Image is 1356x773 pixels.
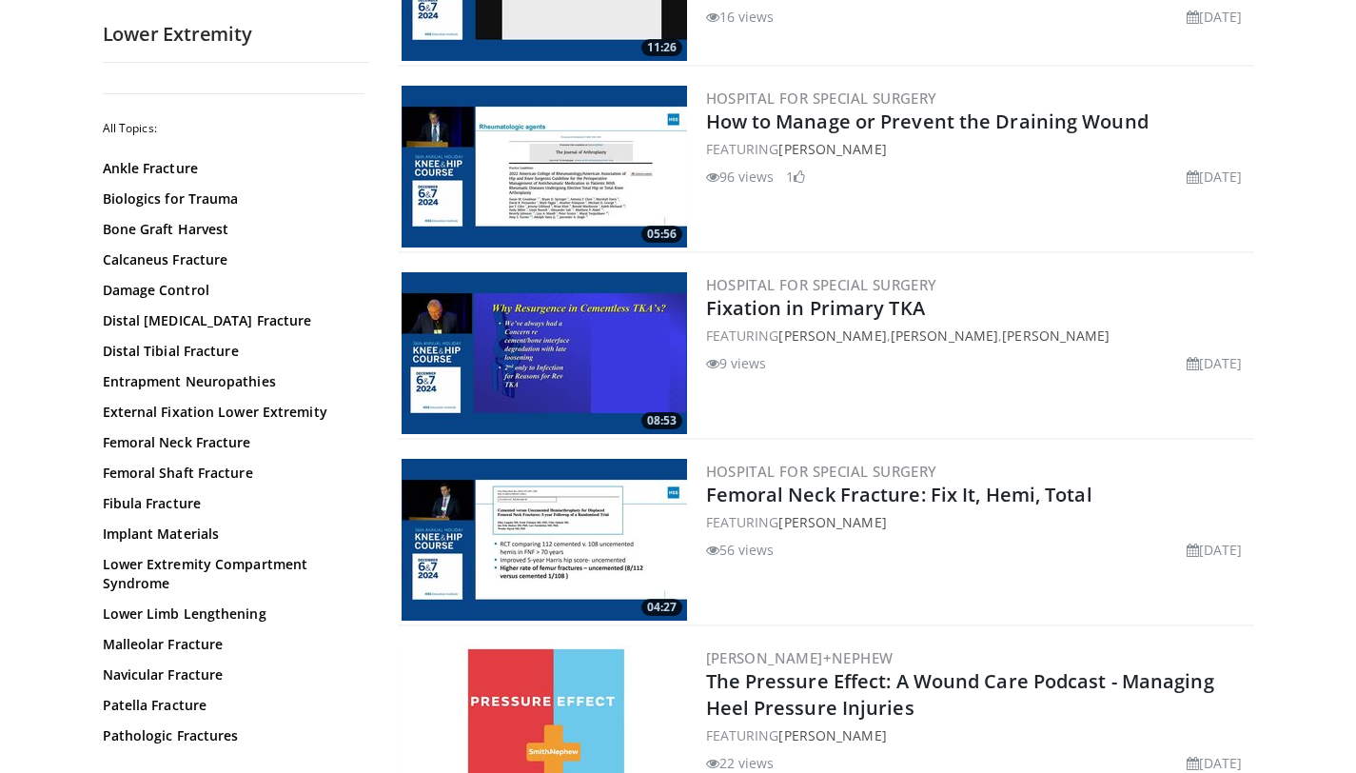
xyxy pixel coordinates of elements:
a: Biologics for Trauma [103,189,360,208]
h2: All Topics: [103,121,364,136]
div: FEATURING [706,139,1250,159]
li: [DATE] [1187,353,1243,373]
li: 1 [786,167,805,187]
a: 05:56 [402,86,687,248]
a: [PERSON_NAME] [778,140,886,158]
li: 96 views [706,167,775,187]
div: FEATURING [706,512,1250,532]
div: FEATURING [706,725,1250,745]
a: Implant Materials [103,525,360,544]
span: 04:27 [641,599,682,616]
a: Lower Extremity Compartment Syndrome [103,555,360,593]
h2: Lower Extremity [103,22,369,47]
a: Fibula Fracture [103,494,360,513]
a: [PERSON_NAME] [778,327,886,345]
a: 04:27 [402,459,687,621]
a: [PERSON_NAME] [778,513,886,531]
li: 56 views [706,540,775,560]
a: Femoral Shaft Fracture [103,464,360,483]
li: [DATE] [1187,167,1243,187]
li: [DATE] [1187,753,1243,773]
a: Calcaneus Fracture [103,250,360,269]
a: The Pressure Effect: A Wound Care Podcast - Managing Heel Pressure Injuries [706,668,1214,721]
img: 6427bfae-ef1a-4d54-b52c-d34b2d8f2542.300x170_q85_crop-smart_upscale.jpg [402,272,687,434]
div: FEATURING , , [706,326,1250,346]
a: [PERSON_NAME] [1002,327,1110,345]
a: Bone Graft Harvest [103,220,360,239]
a: Femoral Neck Fracture [103,433,360,452]
a: Navicular Fracture [103,665,360,684]
a: [PERSON_NAME]+Nephew [706,648,894,667]
a: Distal [MEDICAL_DATA] Fracture [103,311,360,330]
span: 05:56 [641,226,682,243]
a: Hospital for Special Surgery [706,89,937,108]
a: External Fixation Lower Extremity [103,403,360,422]
li: [DATE] [1187,540,1243,560]
span: 08:53 [641,412,682,429]
a: Fixation in Primary TKA [706,295,925,321]
a: Damage Control [103,281,360,300]
a: [PERSON_NAME] [778,726,886,744]
img: 32bbe74c-442b-4884-afdf-e183b093d538.300x170_q85_crop-smart_upscale.jpg [402,459,687,621]
a: Pathologic Fractures [103,726,360,745]
a: 08:53 [402,272,687,434]
a: Femoral Neck Fracture: Fix It, Hemi, Total [706,482,1092,507]
a: Entrapment Neuropathies [103,372,360,391]
li: [DATE] [1187,7,1243,27]
a: How to Manage or Prevent the Draining Wound [706,109,1149,134]
a: [PERSON_NAME] [891,327,998,345]
a: Hospital for Special Surgery [706,462,937,481]
a: Patella Fracture [103,696,360,715]
img: 2cdddc7c-1860-4ce9-baa2-963cd5f509ba.300x170_q85_crop-smart_upscale.jpg [402,86,687,248]
li: 22 views [706,753,775,773]
a: Lower Limb Lengthening [103,605,360,624]
a: Distal Tibial Fracture [103,342,360,361]
a: Hospital for Special Surgery [706,275,937,294]
a: Malleolar Fracture [103,635,360,654]
a: Ankle Fracture [103,159,360,178]
span: 11:26 [641,39,682,56]
li: 16 views [706,7,775,27]
li: 9 views [706,353,767,373]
